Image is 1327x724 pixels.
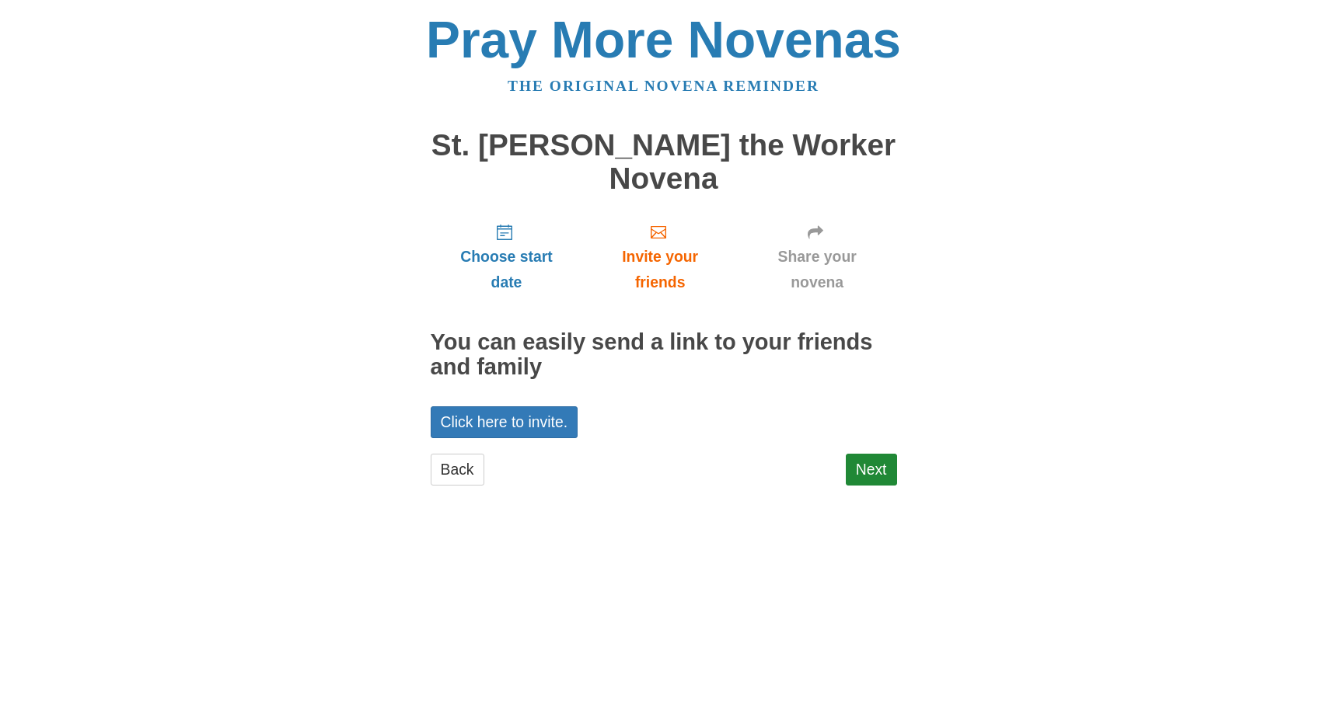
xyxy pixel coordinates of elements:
a: Pray More Novenas [426,11,901,68]
span: Choose start date [446,244,567,295]
a: Invite your friends [582,211,737,303]
span: Invite your friends [598,244,721,295]
a: The original novena reminder [508,78,819,94]
a: Click here to invite. [431,406,578,438]
h1: St. [PERSON_NAME] the Worker Novena [431,129,897,195]
span: Share your novena [753,244,882,295]
a: Back [431,454,484,486]
h2: You can easily send a link to your friends and family [431,330,897,380]
a: Share your novena [738,211,897,303]
a: Choose start date [431,211,583,303]
a: Next [846,454,897,486]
